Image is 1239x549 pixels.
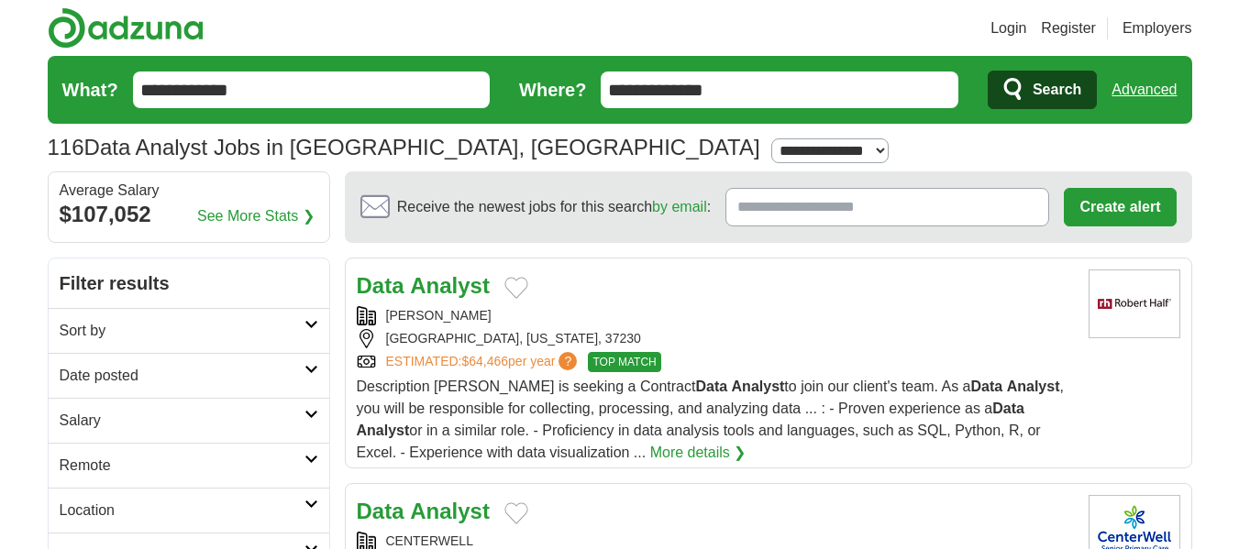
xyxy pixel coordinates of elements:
h2: Date posted [60,365,304,387]
button: Add to favorite jobs [504,502,528,524]
a: Data Analyst [357,499,490,523]
button: Create alert [1064,188,1176,226]
h2: Remote [60,455,304,477]
h2: Location [60,500,304,522]
span: Description [PERSON_NAME] is seeking a Contract to join our client's team. As a , you will be res... [357,379,1064,460]
strong: Analyst [357,423,410,438]
a: Salary [49,398,329,443]
img: Adzuna logo [48,7,204,49]
h2: Salary [60,410,304,432]
strong: Data [357,499,404,523]
a: Location [49,488,329,533]
span: $64,466 [461,354,508,368]
img: Robert Half logo [1089,269,1180,338]
h1: Data Analyst Jobs in [GEOGRAPHIC_DATA], [GEOGRAPHIC_DATA] [48,135,760,159]
div: $107,052 [60,198,318,231]
strong: Data [992,401,1024,416]
a: Employers [1123,17,1192,39]
a: Sort by [49,308,329,353]
a: Data Analyst [357,273,490,298]
span: TOP MATCH [588,352,660,372]
a: Remote [49,443,329,488]
strong: Data [695,379,727,394]
a: ESTIMATED:$64,466per year? [386,352,581,372]
strong: Analyst [1007,379,1060,394]
strong: Analyst [410,273,490,298]
a: Date posted [49,353,329,398]
div: Average Salary [60,183,318,198]
a: Register [1041,17,1096,39]
strong: Analyst [410,499,490,523]
div: [GEOGRAPHIC_DATA], [US_STATE], 37230 [357,329,1074,348]
a: CENTERWELL [386,533,473,548]
strong: Data [971,379,1003,394]
span: 116 [48,131,84,164]
h2: Sort by [60,320,304,342]
strong: Analyst [732,379,785,394]
span: ? [559,352,577,370]
span: Search [1033,71,1081,108]
a: Advanced [1112,71,1177,108]
button: Add to favorite jobs [504,277,528,299]
a: by email [652,199,707,214]
a: More details ❯ [650,442,747,464]
button: Search [988,71,1097,109]
strong: Data [357,273,404,298]
h2: Filter results [49,258,329,308]
label: What? [62,76,118,104]
label: Where? [519,76,586,104]
a: [PERSON_NAME] [386,308,492,323]
a: Login [990,17,1026,39]
span: Receive the newest jobs for this search : [397,196,711,218]
a: See More Stats ❯ [197,205,315,227]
